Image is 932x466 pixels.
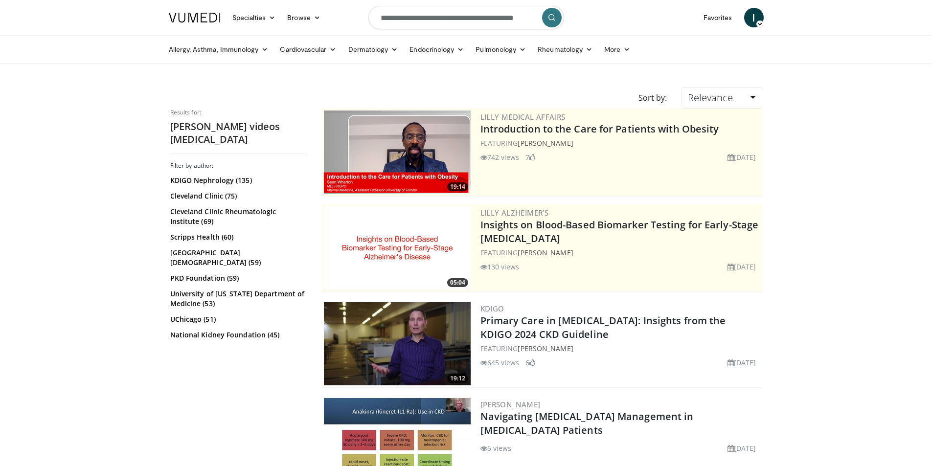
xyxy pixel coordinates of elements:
li: 5 views [480,443,512,453]
a: 05:04 [324,206,471,289]
a: Cardiovascular [274,40,342,59]
a: Allergy, Asthma, Immunology [163,40,274,59]
a: Rheumatology [532,40,598,59]
a: Favorites [698,8,738,27]
a: Dermatology [342,40,404,59]
a: [PERSON_NAME] [518,248,573,257]
span: 19:14 [447,182,468,191]
a: University of [US_STATE] Department of Medicine (53) [170,289,305,309]
a: PKD Foundation (59) [170,273,305,283]
h2: [PERSON_NAME] videos [MEDICAL_DATA] [170,120,307,146]
img: c42670d8-8d35-4c38-b857-e1a6989fceb3.300x170_q85_crop-smart_upscale.jpg [324,302,471,385]
img: VuMedi Logo [169,13,221,22]
a: Endocrinology [404,40,470,59]
li: [DATE] [727,152,756,162]
span: 05:04 [447,278,468,287]
img: 89d2bcdb-a0e3-4b93-87d8-cca2ef42d978.png.300x170_q85_crop-smart_upscale.png [324,206,471,289]
a: Relevance [682,87,762,109]
a: Insights on Blood-Based Biomarker Testing for Early-Stage [MEDICAL_DATA] [480,218,759,245]
a: Browse [281,8,326,27]
a: Lilly Medical Affairs [480,112,566,122]
a: Primary Care in [MEDICAL_DATA]: Insights from the KDIGO 2024 CKD Guideline [480,314,726,341]
li: [DATE] [727,262,756,272]
span: 19:12 [447,374,468,383]
a: [PERSON_NAME] [518,138,573,148]
li: 6 [525,357,535,368]
a: Scripps Health (60) [170,232,305,242]
a: [GEOGRAPHIC_DATA][DEMOGRAPHIC_DATA] (59) [170,248,305,267]
span: Relevance [688,91,733,104]
a: Introduction to the Care for Patients with Obesity [480,122,719,135]
a: 19:14 [324,111,471,194]
a: Specialties [227,8,282,27]
a: National Kidney Foundation (45) [170,330,305,340]
div: Sort by: [631,87,674,109]
a: Cleveland Clinic Rheumatologic Institute (69) [170,207,305,226]
li: [DATE] [727,357,756,368]
a: Navigating [MEDICAL_DATA] Management in [MEDICAL_DATA] Patients [480,410,694,437]
h3: Filter by author: [170,162,307,170]
li: 645 views [480,357,520,368]
div: FEATURING [480,138,760,148]
a: KDIGO [480,304,504,313]
li: 7 [525,152,535,162]
li: 742 views [480,152,520,162]
a: Pulmonology [470,40,532,59]
li: [DATE] [727,443,756,453]
a: Cleveland Clinic (75) [170,191,305,201]
a: More [598,40,636,59]
a: [PERSON_NAME] [518,344,573,353]
a: [PERSON_NAME] [480,399,541,409]
li: 130 views [480,262,520,272]
p: Results for: [170,109,307,116]
a: Lilly Alzheimer’s [480,208,549,218]
a: UChicago (51) [170,314,305,324]
a: 19:12 [324,302,471,385]
a: KDIGO Nephrology (135) [170,176,305,185]
a: I [744,8,764,27]
div: FEATURING [480,343,760,354]
input: Search topics, interventions [368,6,564,29]
img: acc2e291-ced4-4dd5-b17b-d06994da28f3.png.300x170_q85_crop-smart_upscale.png [324,111,471,194]
div: FEATURING [480,247,760,258]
